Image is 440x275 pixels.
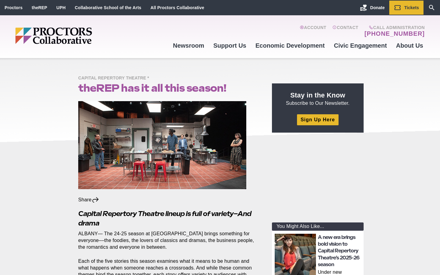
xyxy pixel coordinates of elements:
[363,25,425,30] span: Call Administration
[389,1,424,15] a: Tickets
[78,75,152,82] span: Capital Repertory Theatre *
[78,210,251,227] em: Capital Repertory Theatre lineup is full of variety–And drama
[318,234,359,268] a: A new era brings bold vision to Capital Repertory Theatre’s 2025-26 season
[5,5,23,10] a: Proctors
[332,25,358,37] a: Contact
[78,196,99,203] div: Share
[279,91,356,107] p: Subscribe to Our Newsletter.
[168,37,209,54] a: Newsroom
[150,5,204,10] a: All Proctors Collaborative
[251,37,329,54] a: Economic Development
[290,91,345,99] strong: Stay in the Know
[32,5,47,10] a: theREP
[78,82,258,94] h1: theREP has it all this season!
[209,37,251,54] a: Support Us
[275,234,316,275] img: thumbnail: A new era brings bold vision to Capital Repertory Theatre’s 2025-26 season
[78,230,258,251] p: ALBANY— The 24-25 season at [GEOGRAPHIC_DATA] brings something for everyone––the foodies, the lov...
[78,75,152,80] a: Capital Repertory Theatre *
[57,5,66,10] a: UPH
[404,5,419,10] span: Tickets
[329,37,391,54] a: Civic Engagement
[424,1,440,15] a: Search
[75,5,141,10] a: Collaborative School of the Arts
[391,37,428,54] a: About Us
[272,222,364,231] div: You Might Also Like...
[300,25,326,37] a: Account
[297,114,339,125] a: Sign Up Here
[272,140,364,216] iframe: Advertisement
[370,5,385,10] span: Donate
[365,30,425,37] a: [PHONE_NUMBER]
[355,1,389,15] a: Donate
[15,28,139,44] img: Proctors logo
